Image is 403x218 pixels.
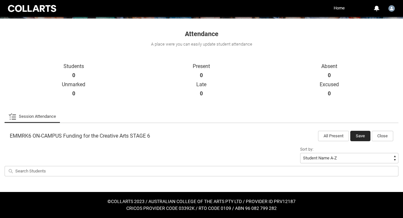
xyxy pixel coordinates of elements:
strong: 0 [200,90,203,97]
strong: 0 [72,90,75,97]
p: Excused [265,81,393,88]
span: Sort by: [300,147,313,152]
strong: 0 [200,72,203,79]
span: Attendance [185,30,218,38]
p: Present [138,63,266,70]
a: Home [332,3,346,13]
button: All Present [318,131,349,141]
p: Late [138,81,266,88]
strong: 0 [72,72,75,79]
div: A place were you can easily update student attendance [4,41,399,48]
p: Absent [265,63,393,70]
strong: 0 [328,90,331,97]
p: Students [10,63,138,70]
strong: 0 [328,72,331,79]
a: Session Attendance [8,110,56,123]
img: User1661836414249227732 [388,5,395,12]
span: EMMRK6 ON-CAMPUS Funding for the Creative Arts STAGE 6 [10,133,150,139]
button: Close [372,131,393,141]
li: Session Attendance [5,110,60,123]
button: Save [350,131,370,141]
input: Search Students [5,166,398,176]
button: User Profile User1661836414249227732 [387,3,396,13]
p: Unmarked [10,81,138,88]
